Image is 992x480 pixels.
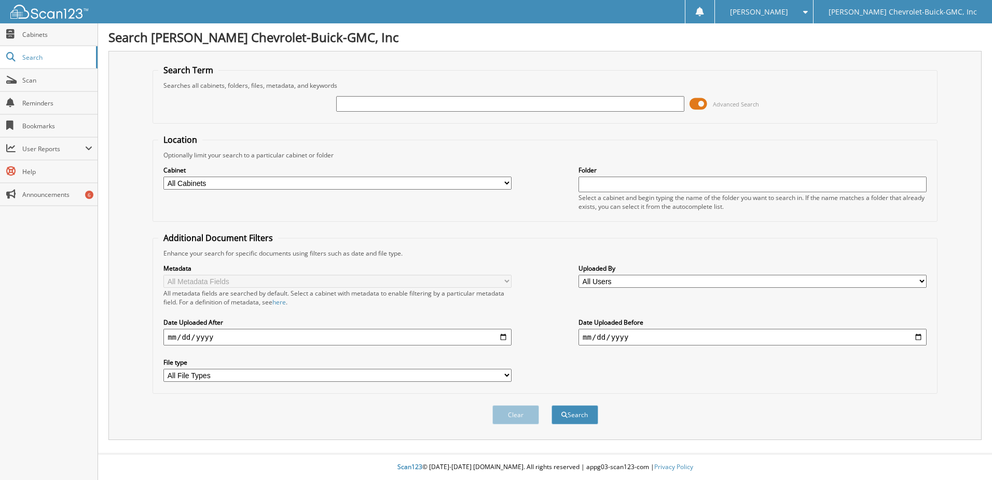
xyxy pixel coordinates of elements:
input: end [578,329,927,345]
img: scan123-logo-white.svg [10,5,88,19]
span: [PERSON_NAME] Chevrolet-Buick-GMC, Inc [829,9,977,15]
input: start [163,329,512,345]
h1: Search [PERSON_NAME] Chevrolet-Buick-GMC, Inc [108,29,982,46]
span: Reminders [22,99,92,108]
span: Scan [22,76,92,85]
div: 6 [85,191,93,199]
div: All metadata fields are searched by default. Select a cabinet with metadata to enable filtering b... [163,289,512,306]
div: Select a cabinet and begin typing the name of the folder you want to search in. If the name match... [578,193,927,211]
label: Uploaded By [578,264,927,273]
label: Date Uploaded Before [578,318,927,327]
legend: Location [158,134,202,145]
span: Bookmarks [22,122,92,130]
span: Advanced Search [713,100,759,108]
span: Help [22,167,92,176]
div: Searches all cabinets, folders, files, metadata, and keywords [158,81,932,90]
div: Enhance your search for specific documents using filters such as date and file type. [158,249,932,258]
span: Search [22,53,91,62]
a: Privacy Policy [654,462,693,471]
div: Optionally limit your search to a particular cabinet or folder [158,151,932,159]
legend: Search Term [158,64,218,76]
span: [PERSON_NAME] [730,9,788,15]
a: here [272,298,286,306]
label: Metadata [163,264,512,273]
label: Folder [578,166,927,175]
label: Cabinet [163,166,512,175]
button: Clear [492,405,539,424]
span: Cabinets [22,30,92,39]
span: User Reports [22,144,85,153]
span: Announcements [22,190,92,199]
span: Scan123 [397,462,422,471]
label: Date Uploaded After [163,318,512,327]
div: © [DATE]-[DATE] [DOMAIN_NAME]. All rights reserved | appg03-scan123-com | [98,455,992,480]
legend: Additional Document Filters [158,232,278,244]
button: Search [552,405,598,424]
label: File type [163,358,512,367]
